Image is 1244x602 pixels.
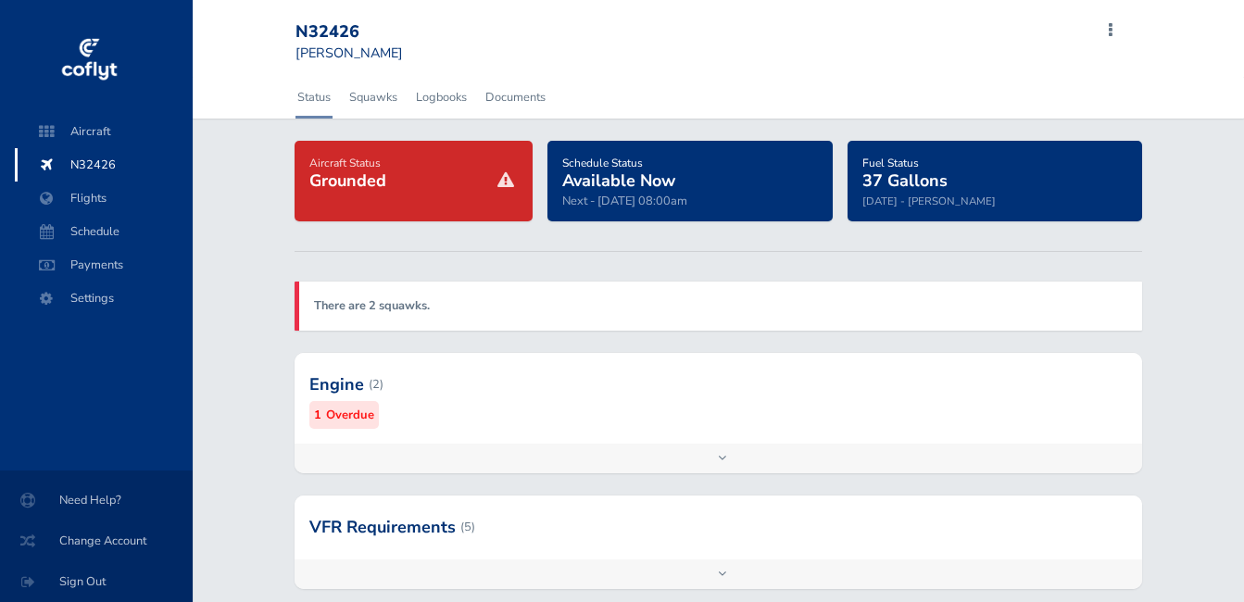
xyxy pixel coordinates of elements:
[33,115,174,148] span: Aircraft
[33,248,174,282] span: Payments
[295,77,333,118] a: Status
[562,150,675,193] a: Schedule StatusAvailable Now
[22,565,170,598] span: Sign Out
[562,193,687,209] span: Next - [DATE] 08:00am
[314,297,430,314] a: There are 2 squawks.
[309,156,381,170] span: Aircraft Status
[33,148,174,182] span: N32426
[326,406,374,425] small: Overdue
[562,156,643,170] span: Schedule Status
[33,215,174,248] span: Schedule
[295,44,403,62] small: [PERSON_NAME]
[295,22,429,43] div: N32426
[562,169,675,192] span: Available Now
[33,182,174,215] span: Flights
[414,77,469,118] a: Logbooks
[862,194,996,208] small: [DATE] - [PERSON_NAME]
[862,169,948,192] span: 37 Gallons
[22,483,170,517] span: Need Help?
[347,77,399,118] a: Squawks
[309,169,386,192] span: Grounded
[58,32,119,88] img: coflyt logo
[862,156,919,170] span: Fuel Status
[22,524,170,558] span: Change Account
[484,77,547,118] a: Documents
[33,282,174,315] span: Settings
